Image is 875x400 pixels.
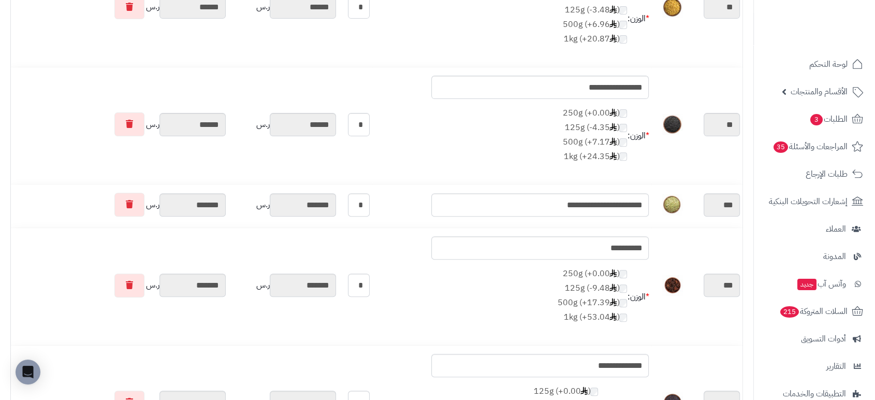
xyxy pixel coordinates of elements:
img: logo-2.png [805,26,865,48]
label: 500g (+17.39 ) [557,297,627,309]
a: طلبات الإرجاع [760,162,869,187]
label: 125g (-4.35 ) [562,122,627,134]
label: 125g (-3.48 ) [562,4,627,16]
div: ر.س [13,193,226,217]
div: ر.س [231,113,336,136]
span: التقارير [826,359,846,374]
span: أدوات التسويق [801,332,846,346]
label: 1kg (+24.35 ) [562,151,627,163]
input: 1kg (+53.04) [619,313,627,322]
label: 250g (+0.00 ) [562,107,627,119]
label: 1kg (+20.87 ) [562,33,627,45]
input: 1kg (+20.87) [619,35,627,44]
img: 1628237366-Oregano-40x40.jpg [662,194,683,215]
a: السلات المتروكة215 [760,299,869,324]
span: المدونة [823,249,846,264]
img: 1628271986-Star%20Anise-40x40.jpg [662,275,683,296]
input: 250g (+0.00) [619,109,627,118]
div: ر.س [13,112,226,136]
span: جديد [797,279,816,290]
input: 500g (+7.17) [619,138,627,147]
a: التقارير [760,354,869,379]
a: العملاء [760,217,869,241]
div: ر.س [231,193,336,217]
span: الطلبات [809,112,848,126]
a: لوحة التحكم [760,52,869,77]
td: الوزن: [627,260,649,334]
label: 250g (+0.00 ) [557,268,627,280]
span: العملاء [826,222,846,236]
label: 125g (+0.00 ) [528,385,598,397]
span: الأقسام والمنتجات [791,84,848,99]
div: Open Intercom Messenger [16,360,40,384]
span: السلات المتروكة [779,304,848,319]
a: وآتس آبجديد [760,272,869,296]
input: 250g (+0.00) [619,270,627,278]
input: 125g (-4.35) [619,124,627,132]
input: 500g (+6.96) [619,21,627,29]
td: الوزن: [627,99,649,173]
input: 1kg (+24.35) [619,152,627,161]
input: 125g (-3.48) [619,6,627,15]
a: إشعارات التحويلات البنكية [760,189,869,214]
a: المدونة [760,244,869,269]
img: black%20caraway-40x40.jpg [662,114,683,135]
input: 125g (-9.48) [619,284,627,293]
span: إشعارات التحويلات البنكية [769,194,848,209]
a: المراجعات والأسئلة35 [760,134,869,159]
label: 500g (+7.17 ) [562,136,627,148]
a: الطلبات3 [760,107,869,132]
span: المراجعات والأسئلة [772,139,848,154]
span: 215 [780,306,799,318]
span: وآتس آب [796,277,846,291]
div: ر.س [13,274,226,297]
span: طلبات الإرجاع [806,167,848,181]
label: 125g (-9.48 ) [557,282,627,294]
div: ر.س [231,274,336,297]
a: أدوات التسويق [760,326,869,351]
input: 500g (+17.39) [619,299,627,307]
span: 35 [774,141,788,153]
label: 1kg (+53.04 ) [557,311,627,323]
label: 500g (+6.96 ) [562,19,627,31]
input: 125g (+0.00) [590,388,598,396]
span: 3 [810,114,823,125]
span: لوحة التحكم [809,57,848,72]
